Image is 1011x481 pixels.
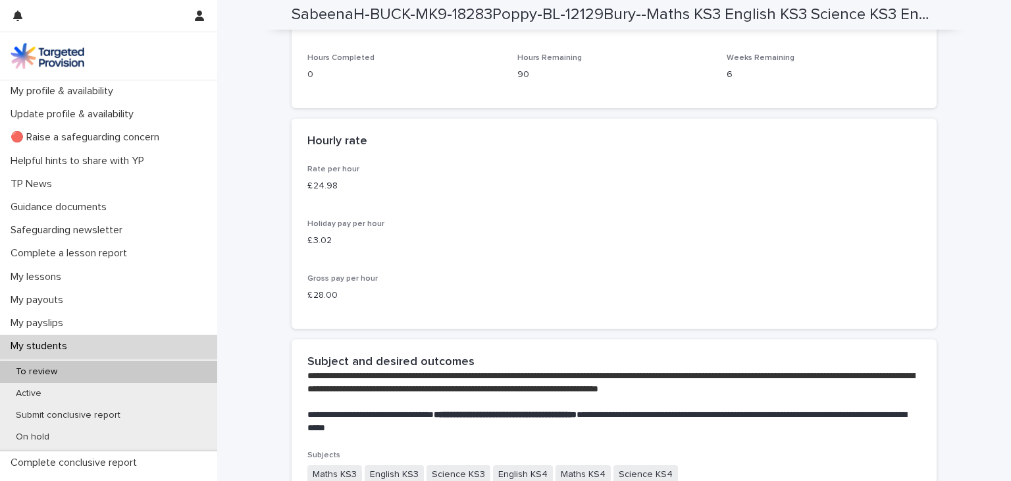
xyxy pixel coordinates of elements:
p: Guidance documents [5,201,117,213]
p: Submit conclusive report [5,410,131,421]
p: My students [5,340,78,353]
p: My payouts [5,294,74,306]
span: Rate per hour [307,165,359,173]
p: £ 24.98 [307,179,921,193]
p: Complete a lesson report [5,247,138,260]
span: Weeks Remaining [727,54,794,62]
p: 6 [727,68,921,82]
p: Active [5,388,52,399]
h2: Subject and desired outcomes [307,355,475,370]
p: 🔴 Raise a safeguarding concern [5,131,170,144]
p: To review [5,366,68,378]
span: Gross pay per hour [307,275,378,283]
p: Helpful hints to share with YP [5,155,155,167]
p: £ 28.00 [307,289,921,302]
p: My lessons [5,271,72,283]
p: Complete conclusive report [5,457,147,469]
p: TP News [5,178,63,190]
span: Hours Remaining [517,54,582,62]
p: On hold [5,432,60,443]
span: Hours Completed [307,54,375,62]
h2: SabeenaH-BUCK-MK9-18283Poppy-BL-12129Bury--Maths KS3 English KS3 Science KS3 English KS4 Maths KS... [292,5,931,24]
h2: Hourly rate [307,134,367,149]
p: Update profile & availability [5,108,144,121]
p: Safeguarding newsletter [5,224,133,237]
p: 0 [307,68,502,82]
p: 90 [517,68,712,82]
span: Subjects [307,451,340,459]
img: M5nRWzHhSzIhMunXDL62 [11,43,84,69]
p: My profile & availability [5,85,124,98]
p: £ 3.02 [307,234,921,248]
span: Holiday pay per hour [307,220,384,228]
p: My payslips [5,317,74,329]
